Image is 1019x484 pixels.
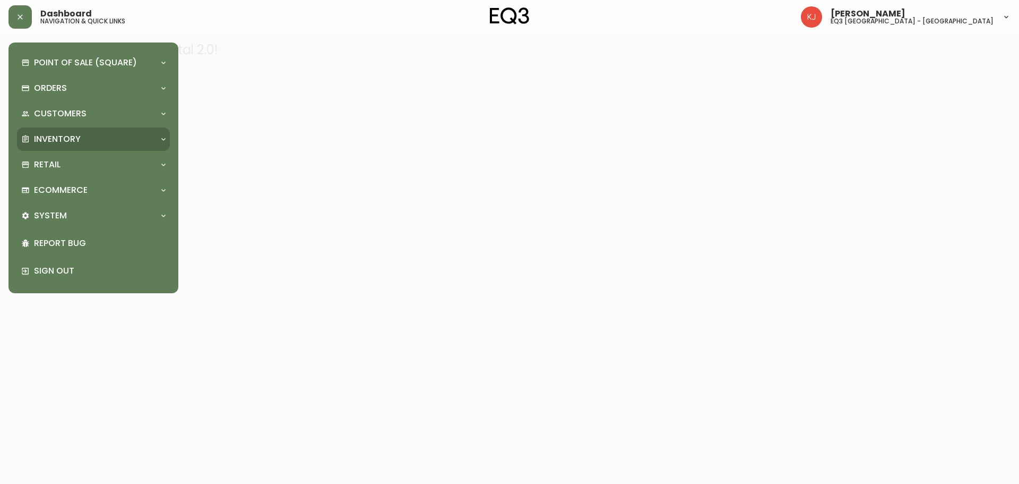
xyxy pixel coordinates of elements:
p: Point of Sale (Square) [34,57,137,69]
p: Sign Out [34,265,166,277]
h5: eq3 [GEOGRAPHIC_DATA] - [GEOGRAPHIC_DATA] [831,18,994,24]
span: Dashboard [40,10,92,18]
div: System [17,204,170,227]
p: System [34,210,67,222]
p: Customers [34,108,87,120]
div: Retail [17,153,170,176]
span: [PERSON_NAME] [831,10,905,18]
img: logo [490,7,529,24]
p: Ecommerce [34,184,88,196]
div: Ecommerce [17,179,170,202]
p: Inventory [34,133,81,145]
div: Customers [17,102,170,125]
p: Retail [34,159,61,171]
div: Orders [17,77,170,100]
div: Inventory [17,128,170,151]
h5: navigation & quick links [40,18,125,24]
div: Report Bug [17,230,170,257]
div: Sign Out [17,257,170,285]
img: 24a625d34e264d2520941288c4a55f8e [801,6,822,28]
p: Orders [34,82,67,94]
p: Report Bug [34,237,166,249]
div: Point of Sale (Square) [17,51,170,74]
